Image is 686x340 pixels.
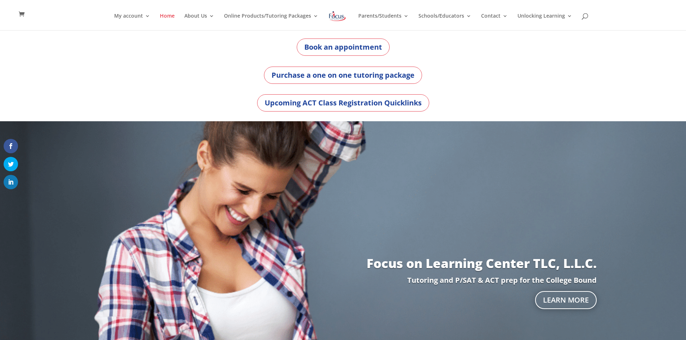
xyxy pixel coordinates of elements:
a: Unlocking Learning [517,13,572,30]
a: Book an appointment [297,38,390,56]
a: My account [114,13,150,30]
a: Parents/Students [358,13,409,30]
a: Focus on Learning Center TLC, L.L.C. [367,255,597,272]
p: Tutoring and P/SAT & ACT prep for the College Bound [89,277,596,284]
a: Purchase a one on one tutoring package [264,67,422,84]
a: Contact [481,13,508,30]
a: Learn More [535,291,597,309]
a: About Us [184,13,214,30]
img: Focus on Learning [328,10,347,23]
a: Upcoming ACT Class Registration Quicklinks [257,94,429,112]
a: Online Products/Tutoring Packages [224,13,318,30]
a: Home [160,13,175,30]
a: Schools/Educators [418,13,471,30]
